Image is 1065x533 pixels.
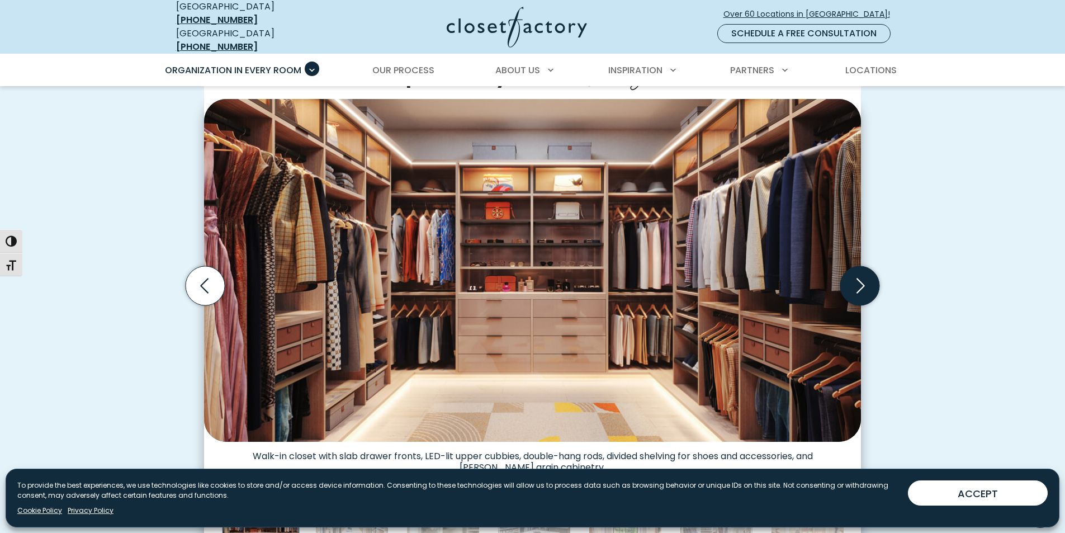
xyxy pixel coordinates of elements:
a: Schedule a Free Consultation [717,24,891,43]
a: [PHONE_NUMBER] [176,40,258,53]
a: [PHONE_NUMBER] [176,13,258,26]
p: To provide the best experiences, we use technologies like cookies to store and/or access device i... [17,480,899,501]
span: Partners [730,64,774,77]
img: Closet Factory Logo [447,7,587,48]
a: Over 60 Locations in [GEOGRAPHIC_DATA]! [723,4,900,24]
span: Locations [845,64,897,77]
span: Over 60 Locations in [GEOGRAPHIC_DATA]! [723,8,899,20]
span: Our Process [372,64,434,77]
button: ACCEPT [908,480,1048,506]
div: [GEOGRAPHIC_DATA] [176,27,338,54]
a: Privacy Policy [68,506,113,516]
img: Walk-in closet with Slab drawer fronts, LED-lit upper cubbies, double-hang rods, divided shelving... [204,99,861,441]
span: About Us [495,64,540,77]
figcaption: Walk-in closet with slab drawer fronts, LED-lit upper cubbies, double-hang rods, divided shelving... [204,442,861,473]
nav: Primary Menu [157,55,908,86]
a: Cookie Policy [17,506,62,516]
button: Previous slide [181,262,229,310]
span: Inspiration [608,64,662,77]
span: Organization in Every Room [165,64,301,77]
button: Next slide [836,262,884,310]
